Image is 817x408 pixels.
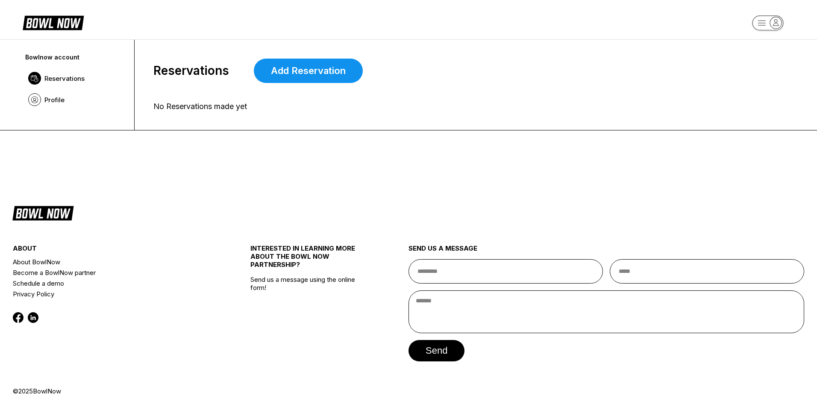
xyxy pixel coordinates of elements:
[254,59,363,83] a: Add Reservation
[25,53,126,61] div: Bowlnow account
[13,267,211,278] a: Become a BowlNow partner
[24,89,127,110] a: Profile
[250,244,369,275] div: INTERESTED IN LEARNING MORE ABOUT THE BOWL NOW PARTNERSHIP?
[13,278,211,289] a: Schedule a demo
[13,244,211,257] div: about
[13,387,804,395] div: © 2025 BowlNow
[44,74,85,83] span: Reservations
[408,340,464,361] button: send
[153,64,229,78] span: Reservations
[153,102,781,111] div: No Reservations made yet
[13,289,211,299] a: Privacy Policy
[44,96,65,104] span: Profile
[250,225,369,387] div: Send us a message using the online form!
[13,257,211,267] a: About BowlNow
[24,68,127,89] a: Reservations
[408,244,804,259] div: send us a message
